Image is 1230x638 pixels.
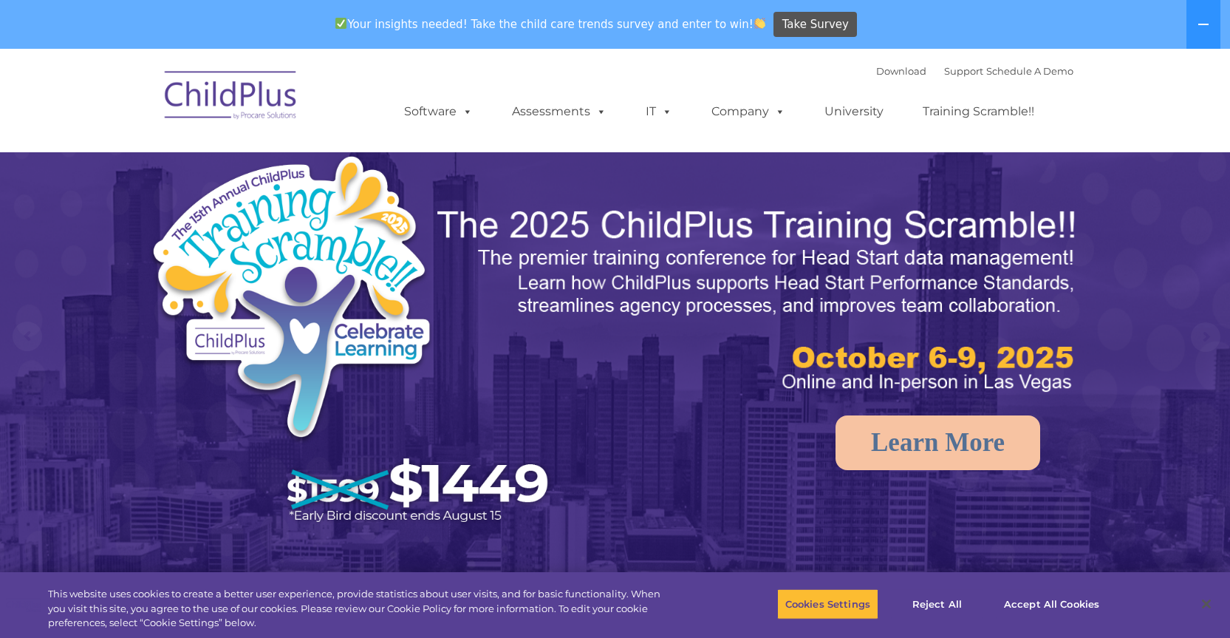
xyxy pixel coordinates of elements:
[205,98,250,109] span: Last name
[329,10,772,38] span: Your insights needed! Take the child care trends survey and enter to win!
[777,588,878,620] button: Cookies Settings
[48,587,677,631] div: This website uses cookies to create a better user experience, provide statistics about user visit...
[497,97,621,126] a: Assessments
[697,97,800,126] a: Company
[908,97,1049,126] a: Training Scramble!!
[335,18,346,29] img: ✅
[876,65,926,77] a: Download
[389,97,488,126] a: Software
[782,12,849,38] span: Take Survey
[891,588,983,620] button: Reject All
[986,65,1073,77] a: Schedule A Demo
[944,65,983,77] a: Support
[754,18,765,29] img: 👏
[876,65,1073,77] font: |
[631,97,687,126] a: IT
[205,158,268,169] span: Phone number
[1190,588,1223,620] button: Close
[773,12,857,38] a: Take Survey
[810,97,898,126] a: University
[157,61,305,135] img: ChildPlus by Procare Solutions
[836,415,1040,470] a: Learn More
[996,588,1107,620] button: Accept All Cookies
